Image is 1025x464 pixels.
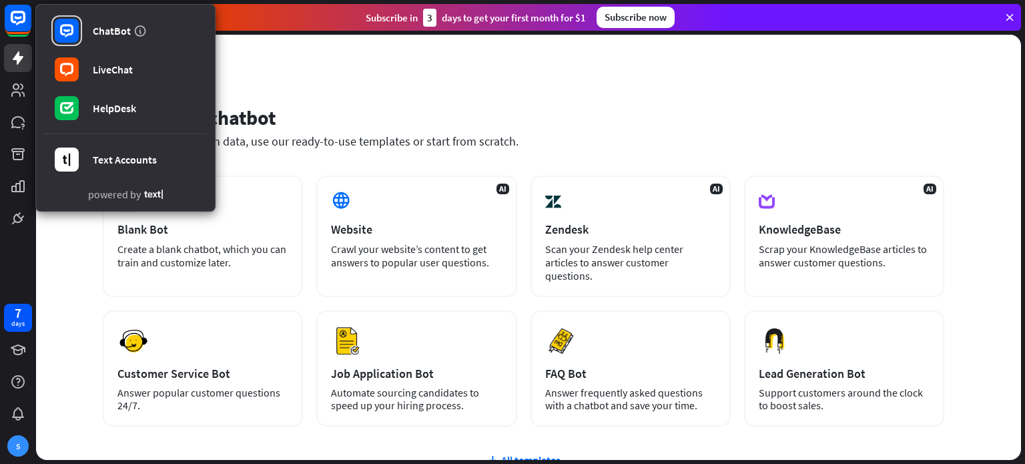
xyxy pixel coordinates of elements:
div: Scan your Zendesk help center articles to answer customer questions. [545,242,716,282]
div: Scrap your KnowledgeBase articles to answer customer questions. [759,242,930,269]
div: Lead Generation Bot [759,366,930,381]
div: Blank Bot [117,222,288,237]
div: Support customers around the clock to boost sales. [759,387,930,412]
div: 7 [15,307,21,319]
div: Answer frequently asked questions with a chatbot and save your time. [545,387,716,412]
div: Customer Service Bot [117,366,288,381]
div: Subscribe now [597,7,675,28]
button: Open LiveChat chat widget [11,5,51,45]
div: Train your chatbot with data, use our ready-to-use templates or start from scratch. [103,134,944,149]
span: AI [496,184,509,194]
span: AI [924,184,936,194]
div: Answer popular customer questions 24/7. [117,387,288,412]
div: S [7,435,29,457]
span: AI [710,184,723,194]
div: Set up your chatbot [103,105,944,130]
div: Subscribe in days to get your first month for $1 [366,9,586,27]
div: Website [331,222,502,237]
div: Zendesk [545,222,716,237]
div: Create a blank chatbot, which you can train and customize later. [117,242,288,269]
div: Automate sourcing candidates to speed up your hiring process. [331,387,502,412]
a: 7 days [4,304,32,332]
div: KnowledgeBase [759,222,930,237]
div: 3 [423,9,436,27]
div: Crawl your website’s content to get answers to popular user questions. [331,242,502,269]
div: days [11,319,25,328]
div: FAQ Bot [545,366,716,381]
div: Job Application Bot [331,366,502,381]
